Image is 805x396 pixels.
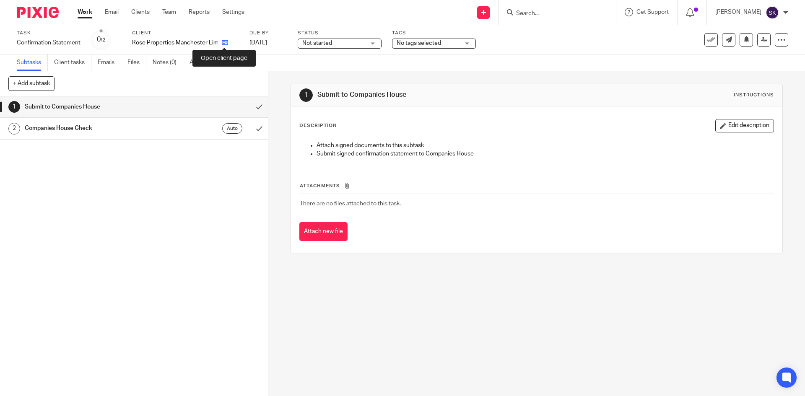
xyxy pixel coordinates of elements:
h1: Submit to Companies House [317,91,555,99]
a: Notes (0) [153,54,183,71]
button: + Add subtask [8,76,55,91]
h1: Submit to Companies House [25,101,170,113]
h1: Companies House Check [25,122,170,135]
div: Auto [222,123,242,134]
span: Not started [302,40,332,46]
label: Due by [249,30,287,36]
button: Edit description [715,119,774,132]
p: Description [299,122,337,129]
div: 1 [299,88,313,102]
a: Clients [131,8,150,16]
a: Client tasks [54,54,91,71]
img: svg%3E [766,6,779,19]
img: Pixie [17,7,59,18]
span: Attachments [300,184,340,188]
p: [PERSON_NAME] [715,8,761,16]
small: /2 [101,38,105,42]
label: Task [17,30,80,36]
p: Attach signed documents to this subtask [317,141,773,150]
label: Status [298,30,382,36]
p: Submit signed confirmation statement to Companies House [317,150,773,158]
a: Audit logs [190,54,222,71]
span: There are no files attached to this task. [300,201,401,207]
a: Work [78,8,92,16]
a: Team [162,8,176,16]
div: 0 [97,35,105,44]
a: Reports [189,8,210,16]
a: Files [127,54,146,71]
label: Tags [392,30,476,36]
a: Email [105,8,119,16]
button: Attach new file [299,222,348,241]
div: 2 [8,123,20,135]
input: Search [515,10,591,18]
label: Client [132,30,239,36]
span: [DATE] [249,40,267,46]
span: No tags selected [397,40,441,46]
div: 1 [8,101,20,113]
span: Get Support [636,9,669,15]
div: Instructions [734,92,774,98]
a: Subtasks [17,54,48,71]
div: Confirmation Statement [17,39,80,47]
a: Settings [222,8,244,16]
p: Rose Properties Manchester Limited [132,39,218,47]
a: Emails [98,54,121,71]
